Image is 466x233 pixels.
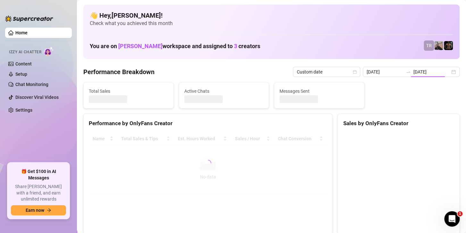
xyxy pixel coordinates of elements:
[413,68,450,75] input: End date
[44,47,54,56] img: AI Chatter
[444,41,453,50] img: Trent
[279,88,359,95] span: Messages Sent
[444,211,460,227] iframe: Intercom live chat
[90,11,453,20] h4: 👋 Hey, [PERSON_NAME] !
[434,41,443,50] img: LC
[15,82,48,87] a: Chat Monitoring
[26,208,44,213] span: Earn now
[9,49,41,55] span: Izzy AI Chatter
[15,108,32,113] a: Settings
[297,67,356,77] span: Custom date
[15,95,59,100] a: Discover Viral Videos
[367,68,403,75] input: Start date
[47,208,51,212] span: arrow-right
[406,69,411,74] span: to
[11,168,66,181] span: 🎁 Get $100 in AI Messages
[11,184,66,203] span: Share [PERSON_NAME] with a friend, and earn unlimited rewards
[343,119,454,128] div: Sales by OnlyFans Creator
[90,20,453,27] span: Check what you achieved this month
[89,88,168,95] span: Total Sales
[457,211,462,216] span: 1
[11,205,66,215] button: Earn nowarrow-right
[15,72,27,77] a: Setup
[15,30,28,35] a: Home
[204,160,212,167] span: loading
[353,70,357,74] span: calendar
[15,61,32,66] a: Content
[83,67,154,76] h4: Performance Breakdown
[5,15,53,22] img: logo-BBDzfeDw.svg
[406,69,411,74] span: swap-right
[426,42,432,49] span: TR
[234,43,237,49] span: 3
[89,119,327,128] div: Performance by OnlyFans Creator
[184,88,264,95] span: Active Chats
[118,43,162,49] span: [PERSON_NAME]
[90,43,260,50] h1: You are on workspace and assigned to creators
